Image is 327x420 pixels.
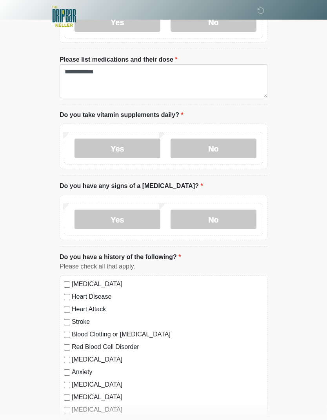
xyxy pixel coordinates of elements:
label: [MEDICAL_DATA] [72,355,263,364]
input: Blood Clotting or [MEDICAL_DATA] [64,332,70,338]
label: No [171,210,256,229]
label: Heart Disease [72,292,263,301]
label: Do you take vitamin supplements daily? [60,110,183,120]
input: [MEDICAL_DATA] [64,407,70,413]
label: [MEDICAL_DATA] [72,393,263,402]
input: [MEDICAL_DATA] [64,281,70,288]
label: Blood Clotting or [MEDICAL_DATA] [72,330,263,339]
label: Do you have any signs of a [MEDICAL_DATA]? [60,181,203,191]
input: Stroke [64,319,70,325]
label: Heart Attack [72,305,263,314]
input: Heart Disease [64,294,70,300]
label: No [171,139,256,158]
label: [MEDICAL_DATA] [72,380,263,389]
label: Please list medications and their dose [60,55,178,64]
img: The DRIPBaR - Keller Logo [52,6,76,27]
input: Red Blood Cell Disorder [64,344,70,351]
div: Please check all that apply. [60,262,267,271]
label: Yes [74,210,160,229]
input: [MEDICAL_DATA] [64,394,70,401]
label: Stroke [72,317,263,327]
label: Anxiety [72,367,263,377]
label: Do you have a history of the following? [60,252,181,262]
input: Anxiety [64,369,70,376]
input: [MEDICAL_DATA] [64,382,70,388]
label: [MEDICAL_DATA] [72,405,263,415]
label: [MEDICAL_DATA] [72,279,263,289]
label: Yes [74,139,160,158]
input: [MEDICAL_DATA] [64,357,70,363]
input: Heart Attack [64,307,70,313]
label: Red Blood Cell Disorder [72,342,263,352]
